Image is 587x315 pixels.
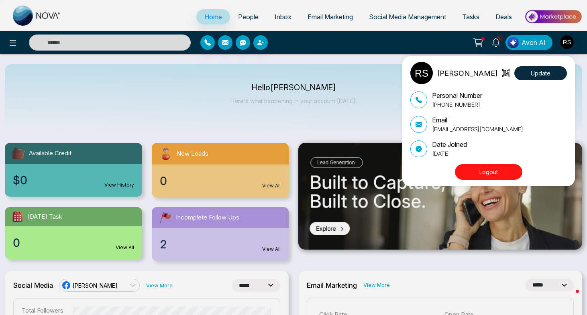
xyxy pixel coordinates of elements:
[432,140,467,149] p: Date Joined
[432,149,467,158] p: [DATE]
[432,125,523,133] p: [EMAIL_ADDRESS][DOMAIN_NAME]
[560,288,579,307] iframe: Intercom live chat
[432,115,523,125] p: Email
[432,100,482,109] p: [PHONE_NUMBER]
[432,91,482,100] p: Personal Number
[455,164,522,180] button: Logout
[437,68,498,79] p: [PERSON_NAME]
[514,66,567,80] button: Update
